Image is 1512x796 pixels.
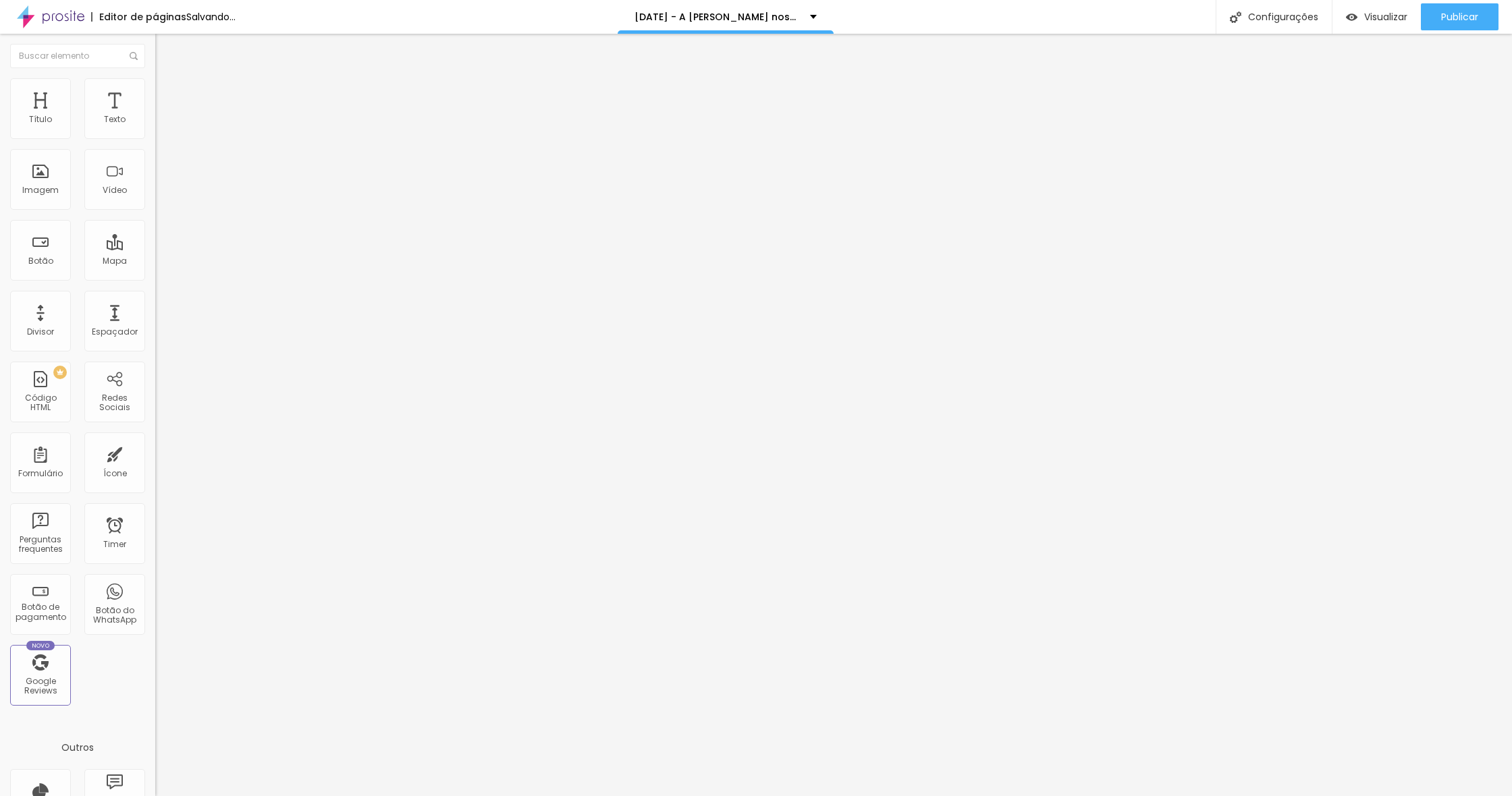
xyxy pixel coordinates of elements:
div: Código HTML [13,393,67,413]
div: Salvando... [186,12,236,22]
p: [DATE] - A [PERSON_NAME] nossa morada [634,12,800,22]
div: Botão [28,256,53,266]
img: Icone [1230,11,1241,23]
div: Botão do WhatsApp [88,606,141,625]
img: view-1.svg [1346,11,1357,23]
div: Título [29,115,52,124]
button: Publicar [1421,3,1498,30]
div: Mapa [103,256,127,266]
div: Google Reviews [13,677,67,696]
div: Texto [104,115,126,124]
input: Buscar elemento [10,44,145,68]
img: Icone [130,52,138,60]
button: Visualizar [1332,3,1421,30]
iframe: Editor [155,34,1512,796]
div: Vídeo [103,186,127,195]
div: Botão de pagamento [13,602,67,622]
span: Publicar [1441,11,1478,22]
div: Timer [103,540,126,549]
div: Redes Sociais [88,393,141,413]
div: Editor de páginas [91,12,186,22]
div: Espaçador [92,327,138,337]
div: Divisor [27,327,54,337]
span: Visualizar [1364,11,1407,22]
div: Novo [26,641,55,650]
div: Perguntas frequentes [13,535,67,555]
div: Ícone [103,469,127,478]
div: Formulário [18,469,63,478]
div: Imagem [22,186,59,195]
